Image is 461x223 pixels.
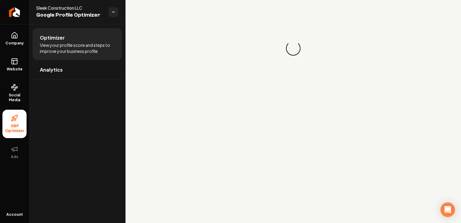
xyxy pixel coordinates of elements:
span: Analytics [40,66,63,73]
span: View your profile score and steps to improve your business profile [40,42,115,54]
span: Optimizer [40,34,65,41]
span: GBP Optimizer [2,124,27,133]
span: Sleek Construction LLC [36,5,104,11]
a: Website [2,53,27,76]
a: Company [2,27,27,50]
span: Account [6,212,23,217]
button: Ads [2,141,27,164]
div: Open Intercom Messenger [440,202,455,217]
span: Company [3,41,26,46]
a: Analytics [33,60,122,79]
span: Ads [8,154,21,159]
a: Social Media [2,79,27,107]
span: Website [4,67,25,72]
span: Social Media [2,93,27,102]
div: Loading [284,39,303,58]
span: Google Profile Optimizer [36,11,104,19]
img: Rebolt Logo [9,7,20,17]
